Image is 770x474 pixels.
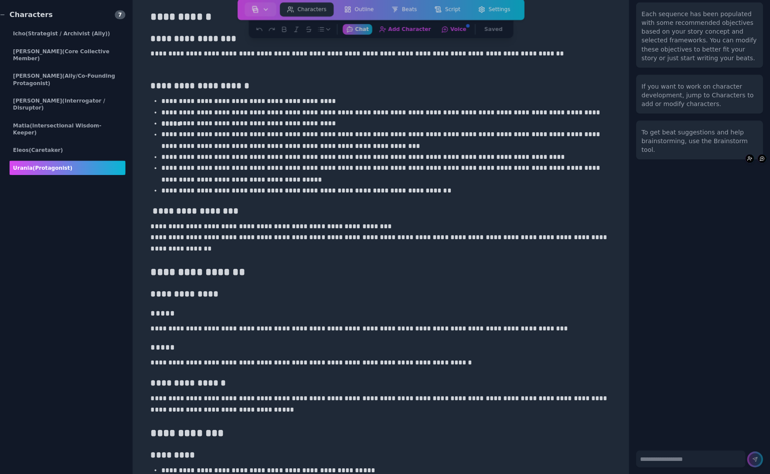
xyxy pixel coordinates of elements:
button: Add Character [380,28,438,39]
a: Outline [340,5,386,23]
span: (Intersectional Wisdom-Keeper) [21,126,109,139]
div: Matia [17,122,132,143]
button: Saved [484,28,509,39]
div: Urania [17,164,132,178]
div: Each sequence has been populated with some recommended objectives based on your story concept and... [643,14,758,66]
div: [PERSON_NAME] [17,97,132,118]
img: storyboard [257,10,264,17]
div: Icho [17,31,132,45]
div: To get beat suggestions and help brainstorming, use the Brainstorm tool. [643,131,758,157]
div: Eleos [17,146,132,160]
div: If you want to work on character development, jump to Characters to add or modify characters. [643,86,758,112]
div: [PERSON_NAME] [17,73,132,94]
button: Outline [341,7,385,21]
button: Voice [758,157,767,166]
a: Script [429,5,472,23]
button: Add Character [746,157,754,166]
button: Chat [347,28,376,39]
button: Characters [285,7,338,21]
button: Script [431,7,470,21]
a: Settings [472,5,521,23]
span: (Ally/Co-Founding Protagonist) [21,77,122,90]
a: Beats [386,5,429,23]
span: (Caretaker) [37,150,70,156]
button: Beats [388,7,427,21]
button: Settings [474,7,520,21]
span: (protagonist) [41,168,80,174]
span: 7 [122,15,132,24]
div: [PERSON_NAME] [17,48,132,69]
span: (Strategist / Archivist (Ally)) [33,35,117,41]
div: Characters [7,14,60,24]
a: Characters [283,5,340,23]
button: Voice [441,28,473,39]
